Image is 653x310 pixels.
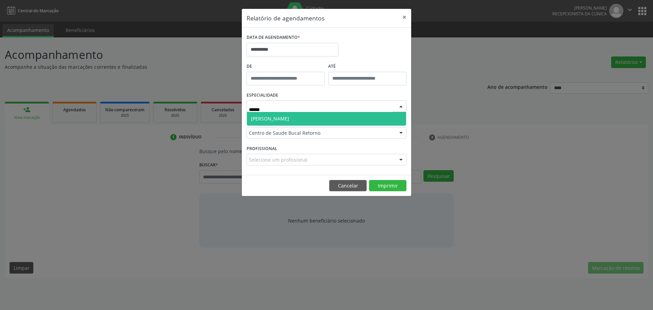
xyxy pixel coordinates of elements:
[328,61,406,72] label: ATÉ
[247,143,277,154] label: PROFISSIONAL
[249,130,392,136] span: Centro de Saude Bucal Retorno
[247,61,325,72] label: De
[247,32,300,43] label: DATA DE AGENDAMENTO
[247,14,324,22] h5: Relatório de agendamentos
[329,180,367,192] button: Cancelar
[369,180,406,192] button: Imprimir
[251,115,289,122] span: [PERSON_NAME]
[247,90,278,101] label: ESPECIALIDADE
[249,156,307,163] span: Selecione um profissional
[398,9,411,26] button: Close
